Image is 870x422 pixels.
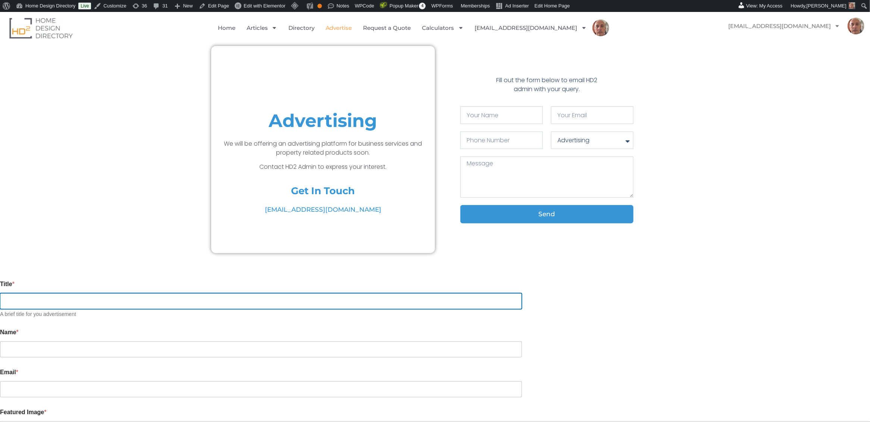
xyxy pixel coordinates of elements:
[215,162,431,171] p: Contact HD2 Admin to express your interest.
[215,205,431,215] a: [EMAIL_ADDRESS][DOMAIN_NAME]
[326,19,352,37] a: Advertise
[218,19,235,37] a: Home
[176,19,651,37] nav: Menu
[721,18,848,35] a: [EMAIL_ADDRESS][DOMAIN_NAME]
[215,109,431,132] h1: Advertising
[78,3,91,9] a: Live
[592,19,609,36] img: Mark Czernkowski
[460,106,543,124] input: Your Name
[460,131,543,149] input: Only numbers and phone characters (#, -, *, etc) are accepted.
[493,76,601,94] p: Fill out the form below to email HD2 admin with your query.
[288,19,314,37] a: Directory
[475,19,587,37] a: [EMAIL_ADDRESS][DOMAIN_NAME]
[422,19,464,37] a: Calculators
[247,19,277,37] a: Articles
[244,3,285,9] span: Edit with Elementor
[551,106,633,124] input: Your Email
[215,139,431,157] p: We will be offering an advertising platform for business services and property related products s...
[265,205,381,215] span: [EMAIL_ADDRESS][DOMAIN_NAME]
[807,3,846,9] span: [PERSON_NAME]
[460,205,633,223] button: Send
[363,19,411,37] a: Request a Quote
[848,18,864,34] img: Mark Czernkowski
[291,184,355,198] h4: Get In Touch
[539,211,556,217] span: Send
[460,106,633,231] form: Contact Form
[721,18,864,35] nav: Menu
[317,4,322,8] div: OK
[419,3,426,9] span: 4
